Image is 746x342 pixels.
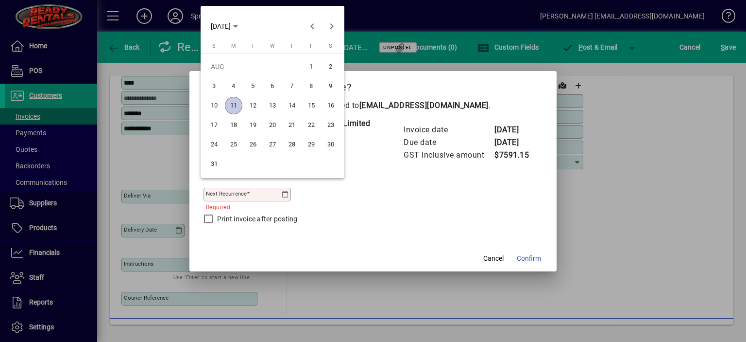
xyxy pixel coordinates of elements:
[263,115,282,135] button: Wed Aug 20 2025
[283,97,301,114] span: 14
[225,136,242,153] span: 25
[243,135,263,154] button: Tue Aug 26 2025
[243,76,263,96] button: Tue Aug 05 2025
[283,116,301,134] span: 21
[282,76,302,96] button: Thu Aug 07 2025
[303,58,320,75] span: 1
[329,43,332,49] span: S
[225,77,242,95] span: 4
[205,155,223,173] span: 31
[322,136,339,153] span: 30
[282,135,302,154] button: Thu Aug 28 2025
[263,96,282,115] button: Wed Aug 13 2025
[263,135,282,154] button: Wed Aug 27 2025
[243,96,263,115] button: Tue Aug 12 2025
[204,154,224,174] button: Sun Aug 31 2025
[204,96,224,115] button: Sun Aug 10 2025
[205,136,223,153] span: 24
[322,116,339,134] span: 23
[303,17,322,36] button: Previous month
[244,116,262,134] span: 19
[282,96,302,115] button: Thu Aug 14 2025
[321,96,340,115] button: Sat Aug 16 2025
[224,115,243,135] button: Mon Aug 18 2025
[310,43,313,49] span: F
[211,22,231,30] span: [DATE]
[290,43,293,49] span: T
[205,77,223,95] span: 3
[212,43,216,49] span: S
[231,43,236,49] span: M
[204,135,224,154] button: Sun Aug 24 2025
[204,115,224,135] button: Sun Aug 17 2025
[302,57,321,76] button: Fri Aug 01 2025
[224,135,243,154] button: Mon Aug 25 2025
[270,43,275,49] span: W
[303,77,320,95] span: 8
[282,115,302,135] button: Thu Aug 21 2025
[204,57,302,76] td: AUG
[244,97,262,114] span: 12
[225,116,242,134] span: 18
[224,76,243,96] button: Mon Aug 04 2025
[321,115,340,135] button: Sat Aug 23 2025
[302,135,321,154] button: Fri Aug 29 2025
[244,77,262,95] span: 5
[224,96,243,115] button: Mon Aug 11 2025
[204,76,224,96] button: Sun Aug 03 2025
[322,97,339,114] span: 16
[263,76,282,96] button: Wed Aug 06 2025
[302,96,321,115] button: Fri Aug 15 2025
[322,77,339,95] span: 9
[303,136,320,153] span: 29
[302,115,321,135] button: Fri Aug 22 2025
[264,77,281,95] span: 6
[283,136,301,153] span: 28
[283,77,301,95] span: 7
[322,58,339,75] span: 2
[303,116,320,134] span: 22
[225,97,242,114] span: 11
[321,57,340,76] button: Sat Aug 02 2025
[264,136,281,153] span: 27
[321,76,340,96] button: Sat Aug 09 2025
[205,97,223,114] span: 10
[302,76,321,96] button: Fri Aug 08 2025
[207,18,242,35] button: Choose month and year
[251,43,254,49] span: T
[264,116,281,134] span: 20
[243,115,263,135] button: Tue Aug 19 2025
[321,135,340,154] button: Sat Aug 30 2025
[303,97,320,114] span: 15
[322,17,341,36] button: Next month
[264,97,281,114] span: 13
[244,136,262,153] span: 26
[205,116,223,134] span: 17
